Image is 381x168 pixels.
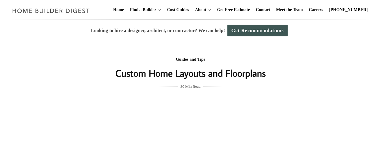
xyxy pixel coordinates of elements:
[165,0,192,20] a: Cost Guides
[111,0,126,20] a: Home
[10,5,92,17] img: Home Builder Digest
[327,0,370,20] a: [PHONE_NUMBER]
[70,66,311,80] h1: Custom Home Layouts and Floorplans
[176,57,205,62] a: Guides and Tips
[128,0,156,20] a: Find a Builder
[180,83,201,90] span: 30 Min Read
[215,0,252,20] a: Get Free Estimate
[253,0,272,20] a: Contact
[227,25,288,36] a: Get Recommendations
[192,0,206,20] a: About
[307,0,326,20] a: Careers
[274,0,305,20] a: Meet the Team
